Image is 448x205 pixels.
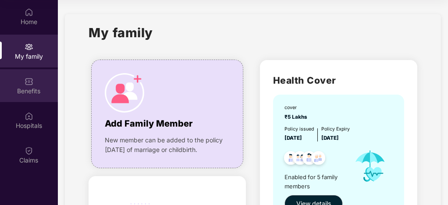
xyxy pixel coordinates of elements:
img: svg+xml;base64,PHN2ZyBpZD0iSG9zcGl0YWxzIiB4bWxucz0iaHR0cDovL3d3dy53My5vcmcvMjAwMC9zdmciIHdpZHRoPS... [25,112,33,120]
div: cover [284,104,310,112]
span: [DATE] [284,135,302,141]
h1: My family [89,23,153,42]
img: icon [348,142,392,190]
img: svg+xml;base64,PHN2ZyB3aWR0aD0iMjAiIGhlaWdodD0iMjAiIHZpZXdCb3g9IjAgMCAyMCAyMCIgZmlsbD0ibm9uZSIgeG... [25,42,33,51]
span: Add Family Member [105,117,192,131]
span: Enabled for 5 family members [284,173,348,191]
div: Policy issued [284,126,314,133]
img: svg+xml;base64,PHN2ZyB4bWxucz0iaHR0cDovL3d3dy53My5vcmcvMjAwMC9zdmciIHdpZHRoPSI0OC45NDMiIGhlaWdodD... [280,148,302,170]
img: svg+xml;base64,PHN2ZyBpZD0iSG9tZSIgeG1sbnM9Imh0dHA6Ly93d3cudzMub3JnLzIwMDAvc3ZnIiB3aWR0aD0iMjAiIG... [25,8,33,17]
img: svg+xml;base64,PHN2ZyBpZD0iQmVuZWZpdHMiIHhtbG5zPSJodHRwOi8vd3d3LnczLm9yZy8yMDAwL3N2ZyIgd2lkdGg9Ij... [25,77,33,86]
div: Policy Expiry [321,126,350,133]
h2: Health Cover [273,73,404,88]
span: ₹5 Lakhs [284,114,310,120]
span: New member can be added to the policy [DATE] of marriage or childbirth. [105,135,230,155]
img: icon [105,73,144,113]
img: svg+xml;base64,PHN2ZyB4bWxucz0iaHR0cDovL3d3dy53My5vcmcvMjAwMC9zdmciIHdpZHRoPSI0OC45MTUiIGhlaWdodD... [289,148,311,170]
span: [DATE] [321,135,339,141]
img: svg+xml;base64,PHN2ZyB4bWxucz0iaHR0cDovL3d3dy53My5vcmcvMjAwMC9zdmciIHdpZHRoPSI0OC45NDMiIGhlaWdodD... [308,148,329,170]
img: svg+xml;base64,PHN2ZyB4bWxucz0iaHR0cDovL3d3dy53My5vcmcvMjAwMC9zdmciIHdpZHRoPSI0OC45NDMiIGhlaWdodD... [299,148,320,170]
img: svg+xml;base64,PHN2ZyBpZD0iQ2xhaW0iIHhtbG5zPSJodHRwOi8vd3d3LnczLm9yZy8yMDAwL3N2ZyIgd2lkdGg9IjIwIi... [25,146,33,155]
